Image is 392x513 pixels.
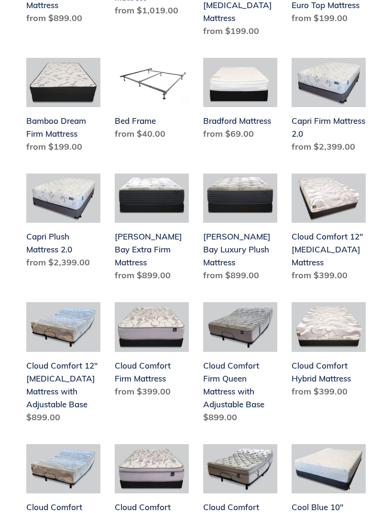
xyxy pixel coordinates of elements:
a: Bradford Mattress [203,58,277,144]
a: Capri Firm Mattress 2.0 [292,58,366,157]
a: Cloud Comfort 12" Memory Foam Mattress with Adjustable Base [26,302,100,427]
a: Bamboo Dream Firm Mattress [26,58,100,157]
a: Chadwick Bay Extra Firm Mattress [115,174,189,285]
a: Cloud Comfort Firm Mattress [115,302,189,401]
a: Capri Plush Mattress 2.0 [26,174,100,273]
a: Chadwick Bay Luxury Plush Mattress [203,174,277,285]
a: Cloud Comfort 12" Memory Foam Mattress [292,174,366,285]
a: Cloud Comfort Firm Queen Mattress with Adjustable Base [203,302,277,427]
a: Cloud Comfort Hybrid Mattress [292,302,366,401]
a: Bed Frame [115,58,189,144]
